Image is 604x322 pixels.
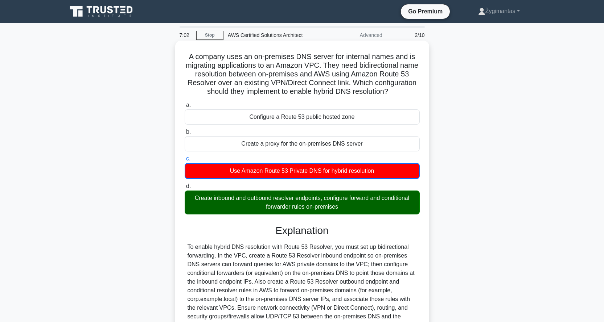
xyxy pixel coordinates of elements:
[185,163,420,179] div: Use Amazon Route 53 Private DNS for hybrid resolution
[185,136,420,151] div: Create a proxy for the on-premises DNS server
[461,4,537,18] a: Žygimantas
[387,28,429,42] div: 2/10
[323,28,387,42] div: Advanced
[189,225,415,237] h3: Explanation
[186,155,190,162] span: c.
[184,52,420,96] h5: A company uses an on-premises DNS server for internal names and is migrating applications to an A...
[185,191,420,214] div: Create inbound and outbound resolver endpoints, configure forward and conditional forwarder rules...
[186,183,191,189] span: d.
[186,129,191,135] span: b.
[223,28,323,42] div: AWS Certified Solutions Architect
[404,7,447,16] a: Go Premium
[196,31,223,40] a: Stop
[175,28,196,42] div: 7:02
[186,102,191,108] span: a.
[185,109,420,125] div: Configure a Route 53 public hosted zone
